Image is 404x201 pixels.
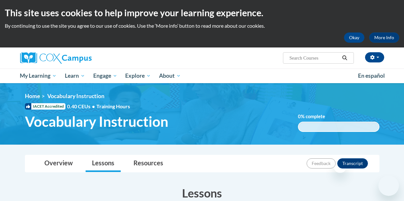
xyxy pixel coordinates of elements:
span: En español [358,72,385,79]
span: Learn [65,72,85,80]
span: My Learning [20,72,57,80]
a: Cox Campus [20,52,135,64]
p: By continuing to use the site you agree to our use of cookies. Use the ‘More info’ button to read... [5,22,399,29]
iframe: Button to launch messaging window [378,176,399,196]
span: Engage [93,72,117,80]
label: % complete [298,113,335,120]
span: • [92,103,95,109]
span: Vocabulary Instruction [25,113,168,130]
h3: Lessons [25,185,379,201]
h2: This site uses cookies to help improve your learning experience. [5,6,399,19]
span: Training Hours [96,103,130,109]
span: Vocabulary Instruction [47,93,104,99]
a: En español [354,69,389,83]
span: IACET Accredited [25,103,65,110]
a: Engage [89,68,121,83]
span: 0.40 CEUs [67,103,96,110]
a: Resources [127,155,170,172]
a: My Learning [16,68,61,83]
a: Overview [38,155,79,172]
a: About [155,68,185,83]
span: About [159,72,181,80]
img: Cox Campus [20,52,92,64]
a: Lessons [86,155,121,172]
button: Feedback [307,158,336,169]
input: Search Courses [289,54,340,62]
div: Main menu [15,68,389,83]
a: More Info [369,32,399,43]
span: 0 [298,114,301,119]
a: Home [25,93,40,99]
button: Search [340,54,349,62]
span: Explore [125,72,151,80]
button: Okay [344,32,364,43]
button: Account Settings [365,52,384,62]
a: Explore [121,68,155,83]
iframe: Close message [334,160,347,173]
a: Learn [61,68,89,83]
button: Transcript [337,158,368,169]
